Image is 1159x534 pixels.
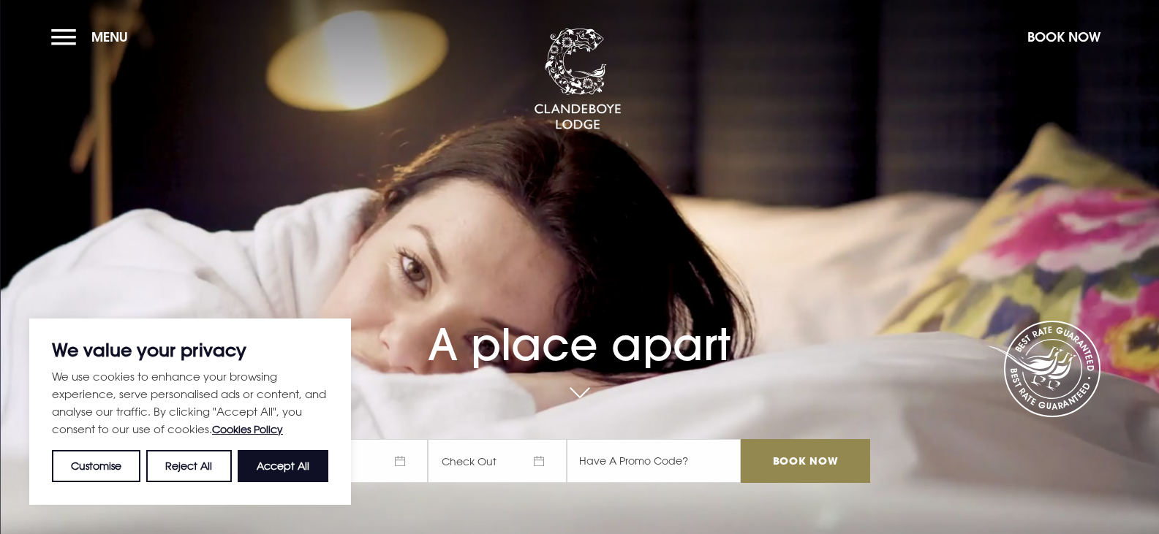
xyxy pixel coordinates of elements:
button: Accept All [238,450,328,482]
span: Menu [91,28,128,45]
span: Check In [289,439,428,483]
h1: A place apart [289,286,869,370]
p: We value your privacy [52,341,328,359]
div: We value your privacy [29,319,351,505]
button: Customise [52,450,140,482]
input: Book Now [741,439,869,483]
p: We use cookies to enhance your browsing experience, serve personalised ads or content, and analys... [52,367,328,438]
button: Book Now [1020,21,1108,53]
img: Clandeboye Lodge [534,28,622,131]
input: Have A Promo Code? [567,439,741,483]
button: Menu [51,21,135,53]
button: Reject All [146,450,231,482]
span: Check Out [428,439,567,483]
a: Cookies Policy [212,423,283,435]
